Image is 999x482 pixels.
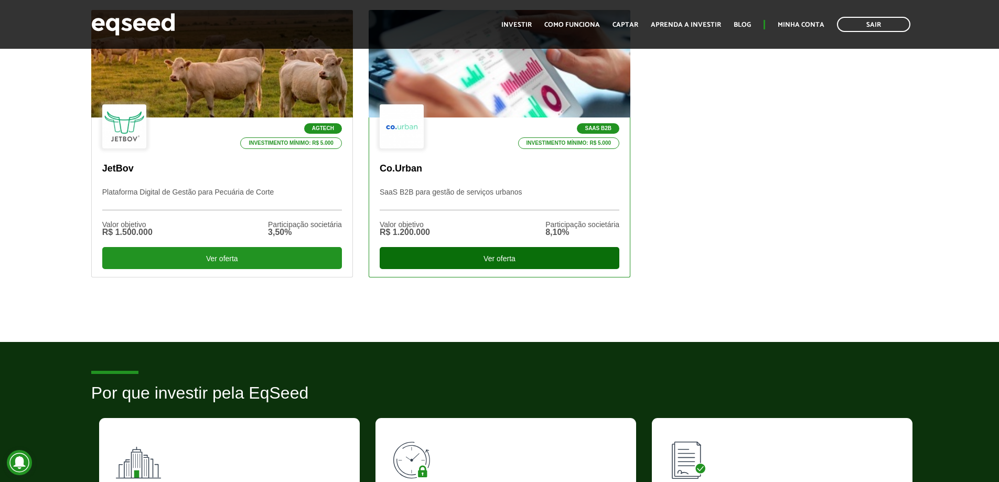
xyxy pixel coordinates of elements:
a: Investir [501,22,532,28]
p: Plataforma Digital de Gestão para Pecuária de Corte [102,188,342,210]
a: Captar [613,22,638,28]
img: 90x90_tempo.svg [391,434,438,481]
h2: Por que investir pela EqSeed [91,384,908,418]
div: R$ 1.200.000 [380,228,430,237]
p: SaaS B2B [577,123,619,134]
img: 90x90_lista.svg [668,434,715,481]
img: 90x90_fundos.svg [115,434,162,481]
a: Como funciona [544,22,600,28]
div: Valor objetivo [102,221,153,228]
div: Ver oferta [102,247,342,269]
p: Investimento mínimo: R$ 5.000 [240,137,342,149]
div: R$ 1.500.000 [102,228,153,237]
a: Agtech Investimento mínimo: R$ 5.000 JetBov Plataforma Digital de Gestão para Pecuária de Corte V... [91,10,353,277]
div: Participação societária [268,221,342,228]
a: Sair [837,17,910,32]
p: Agtech [304,123,342,134]
a: Aprenda a investir [651,22,721,28]
div: Ver oferta [380,247,619,269]
div: 8,10% [545,228,619,237]
div: Participação societária [545,221,619,228]
a: Minha conta [778,22,824,28]
div: 3,50% [268,228,342,237]
img: EqSeed [91,10,175,38]
p: Co.Urban [380,163,619,175]
a: Blog [734,22,751,28]
a: SaaS B2B Investimento mínimo: R$ 5.000 Co.Urban SaaS B2B para gestão de serviços urbanos Valor ob... [369,10,630,277]
p: Investimento mínimo: R$ 5.000 [518,137,620,149]
div: Valor objetivo [380,221,430,228]
p: JetBov [102,163,342,175]
p: SaaS B2B para gestão de serviços urbanos [380,188,619,210]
